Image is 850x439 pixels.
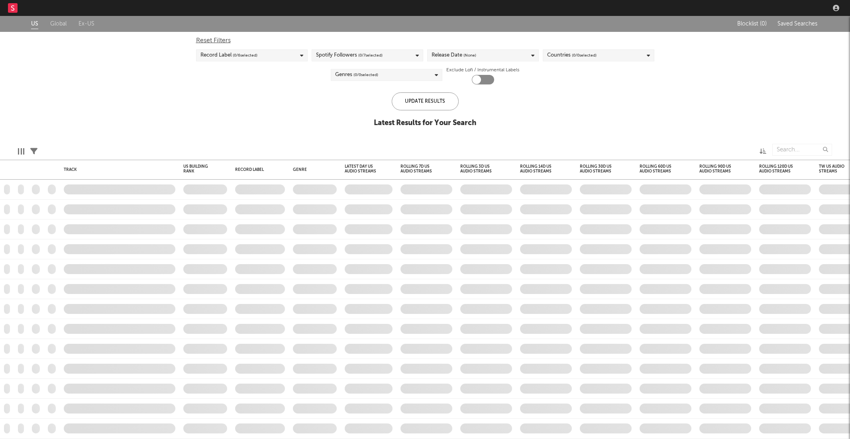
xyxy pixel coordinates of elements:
span: ( 0 ) [760,21,767,27]
div: Rolling 14D US Audio Streams [520,164,560,174]
span: Saved Searches [777,21,819,27]
div: Rolling 7D US Audio Streams [400,164,440,174]
div: Record Label [235,167,273,172]
a: Ex-US [79,19,94,29]
div: Track [64,167,171,172]
span: ( 0 / 7 selected) [358,51,383,60]
input: Search... [772,144,832,156]
div: Record Label [200,51,257,60]
div: Latest Results for Your Search [374,118,476,128]
span: ( 0 / 0 selected) [572,51,597,60]
div: Countries [547,51,597,60]
a: Global [50,19,67,29]
div: Rolling 120D US Audio Streams [759,164,799,174]
div: Rolling 3D US Audio Streams [460,164,500,174]
div: Spotify Followers [316,51,383,60]
div: Latest Day US Audio Streams [345,164,381,174]
label: Exclude Lofi / Instrumental Labels [446,65,519,75]
span: Blocklist [737,21,767,27]
div: Rolling 90D US Audio Streams [699,164,739,174]
div: Genre [293,167,333,172]
div: Release Date [432,51,476,60]
button: Saved Searches [775,21,819,27]
div: Filters [30,140,37,163]
a: US [31,19,38,29]
div: Genres [335,70,378,80]
div: Rolling 60D US Audio Streams [640,164,679,174]
span: (None) [463,51,476,60]
div: Edit Columns [18,140,24,163]
div: Rolling 30D US Audio Streams [580,164,620,174]
div: Update Results [392,92,459,110]
span: ( 0 / 0 selected) [353,70,378,80]
div: Reset Filters [196,36,654,45]
div: US Building Rank [183,164,215,174]
span: ( 0 / 6 selected) [233,51,257,60]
